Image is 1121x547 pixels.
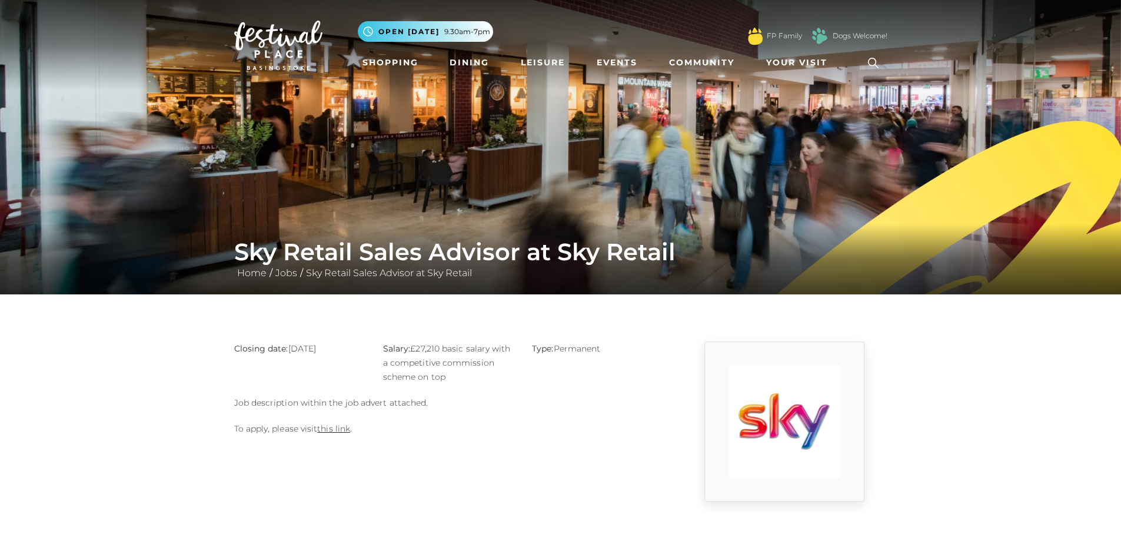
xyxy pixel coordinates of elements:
a: Dining [445,52,494,74]
span: 9.30am-7pm [444,26,490,37]
p: [DATE] [234,342,365,356]
p: To apply, please visit . [234,422,664,436]
a: Dogs Welcome! [833,31,887,41]
img: 9_1554823650_1WdN.png [729,366,840,478]
a: FP Family [767,31,802,41]
a: Home [234,267,270,279]
span: Open [DATE] [378,26,440,37]
span: Your Visit [766,57,827,69]
strong: Closing date: [234,343,288,354]
p: Permanent [532,342,663,356]
strong: Type: [532,343,553,354]
div: / / [225,238,896,280]
a: Your Visit [761,52,838,74]
a: Shopping [358,52,423,74]
p: £27,210 basic salary with a competitive commission scheme on top [383,342,514,384]
a: Jobs [272,267,300,279]
p: Job description within the job advert attached. [234,396,664,410]
a: Leisure [516,52,570,74]
img: Festival Place Logo [234,21,322,70]
h1: Sky Retail Sales Advisor at Sky Retail [234,238,887,266]
button: Open [DATE] 9.30am-7pm [358,21,493,42]
strong: Salary: [383,343,411,354]
a: this link [317,423,350,434]
a: Events [592,52,642,74]
a: Community [664,52,739,74]
a: Sky Retail Sales Advisor at Sky Retail [303,267,475,279]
